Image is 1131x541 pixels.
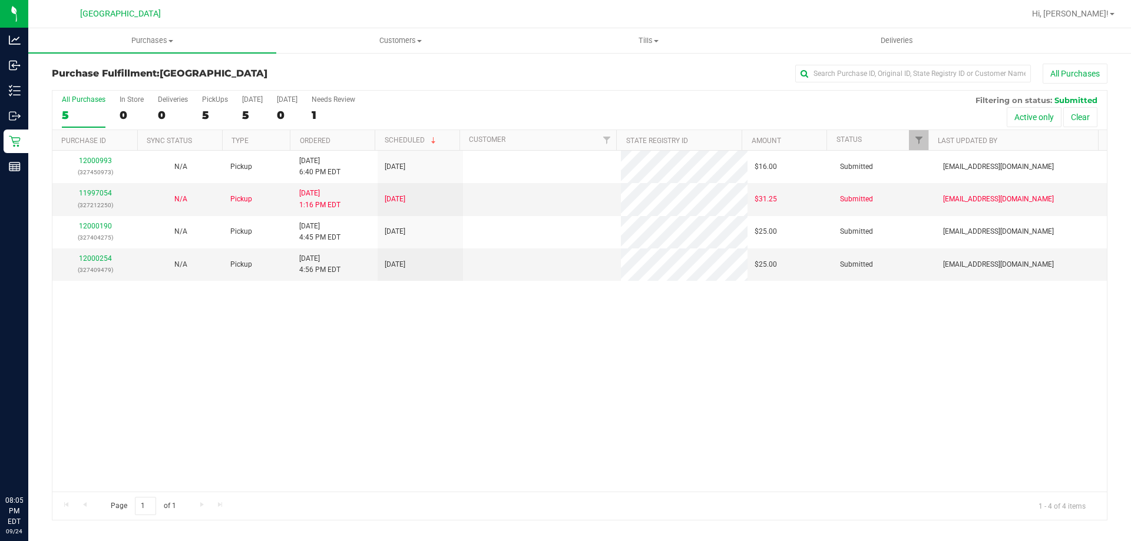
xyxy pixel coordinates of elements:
a: Type [232,137,249,145]
p: (327404275) [59,232,131,243]
span: Hi, [PERSON_NAME]! [1032,9,1109,18]
a: 11997054 [79,189,112,197]
input: Search Purchase ID, Original ID, State Registry ID or Customer Name... [795,65,1031,82]
inline-svg: Outbound [9,110,21,122]
h3: Purchase Fulfillment: [52,68,404,79]
span: [DATE] [385,226,405,237]
span: Page of 1 [101,497,186,515]
span: [DATE] [385,194,405,205]
span: Pickup [230,259,252,270]
span: Pickup [230,226,252,237]
a: Ordered [300,137,330,145]
span: [DATE] 6:40 PM EDT [299,155,340,178]
p: (327212250) [59,200,131,211]
a: 12000190 [79,222,112,230]
span: [DATE] 4:56 PM EDT [299,253,340,276]
a: Purchase ID [61,137,106,145]
p: 09/24 [5,527,23,536]
span: Filtering on status: [975,95,1052,105]
span: [DATE] [385,259,405,270]
span: $25.00 [755,226,777,237]
a: Customers [276,28,524,53]
span: Pickup [230,194,252,205]
span: [EMAIL_ADDRESS][DOMAIN_NAME] [943,161,1054,172]
div: In Store [120,95,144,104]
a: Tills [524,28,772,53]
span: [DATE] [385,161,405,172]
div: 0 [120,108,144,122]
button: N/A [174,259,187,270]
div: Needs Review [312,95,355,104]
p: (327409479) [59,264,131,276]
div: [DATE] [277,95,297,104]
inline-svg: Inventory [9,85,21,97]
span: [GEOGRAPHIC_DATA] [80,9,161,19]
div: 5 [202,108,228,122]
inline-svg: Retail [9,135,21,147]
span: [GEOGRAPHIC_DATA] [160,68,267,79]
p: 08:05 PM EDT [5,495,23,527]
div: 0 [277,108,297,122]
a: Scheduled [385,136,438,144]
button: N/A [174,161,187,172]
span: $31.25 [755,194,777,205]
span: Not Applicable [174,162,187,171]
span: Customers [277,35,524,46]
span: Tills [525,35,772,46]
a: Purchases [28,28,276,53]
button: N/A [174,194,187,205]
a: Filter [909,130,928,150]
a: Customer [469,135,505,144]
span: [DATE] 4:45 PM EDT [299,221,340,243]
div: 0 [158,108,188,122]
span: [DATE] 1:16 PM EDT [299,188,340,210]
a: Filter [597,130,616,150]
div: 5 [62,108,105,122]
div: PickUps [202,95,228,104]
button: Clear [1063,107,1097,127]
div: 1 [312,108,355,122]
span: Pickup [230,161,252,172]
a: Amount [752,137,781,145]
span: Submitted [840,259,873,270]
span: Submitted [840,194,873,205]
span: $16.00 [755,161,777,172]
span: Deliveries [865,35,929,46]
span: Not Applicable [174,195,187,203]
iframe: Resource center [12,447,47,482]
span: Not Applicable [174,260,187,268]
button: N/A [174,226,187,237]
button: All Purchases [1043,64,1107,84]
a: Last Updated By [938,137,997,145]
span: Not Applicable [174,227,187,235]
a: State Registry ID [626,137,688,145]
span: Submitted [840,161,873,172]
a: Sync Status [147,137,192,145]
inline-svg: Analytics [9,34,21,46]
span: [EMAIL_ADDRESS][DOMAIN_NAME] [943,259,1054,270]
span: Submitted [840,226,873,237]
span: [EMAIL_ADDRESS][DOMAIN_NAME] [943,194,1054,205]
button: Active only [1007,107,1061,127]
span: $25.00 [755,259,777,270]
div: Deliveries [158,95,188,104]
iframe: Resource center unread badge [35,445,49,459]
span: [EMAIL_ADDRESS][DOMAIN_NAME] [943,226,1054,237]
inline-svg: Reports [9,161,21,172]
input: 1 [135,497,156,515]
span: Submitted [1054,95,1097,105]
div: All Purchases [62,95,105,104]
a: 12000993 [79,157,112,165]
span: Purchases [28,35,276,46]
inline-svg: Inbound [9,59,21,71]
span: 1 - 4 of 4 items [1029,497,1095,515]
a: 12000254 [79,254,112,263]
div: [DATE] [242,95,263,104]
a: Status [836,135,862,144]
div: 5 [242,108,263,122]
p: (327450973) [59,167,131,178]
a: Deliveries [773,28,1021,53]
